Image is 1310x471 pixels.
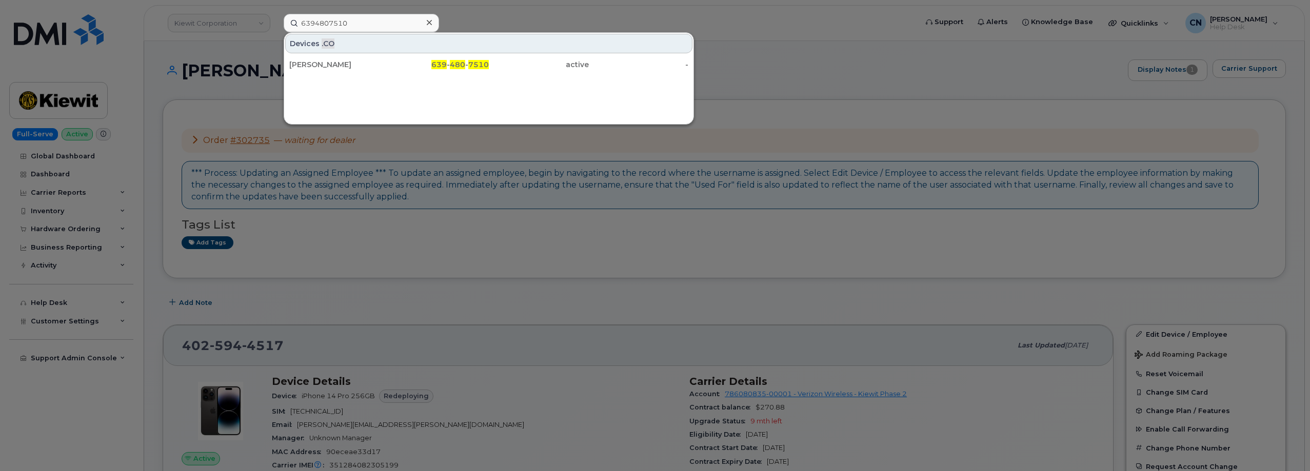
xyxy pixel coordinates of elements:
[322,38,334,49] span: .CO
[489,59,589,70] div: active
[450,60,465,69] span: 480
[589,59,689,70] div: -
[431,60,447,69] span: 639
[389,59,489,70] div: - -
[285,55,692,74] a: [PERSON_NAME]639-480-7510active-
[289,59,389,70] div: [PERSON_NAME]
[285,34,692,53] div: Devices
[468,60,489,69] span: 7510
[1265,426,1302,463] iframe: Messenger Launcher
